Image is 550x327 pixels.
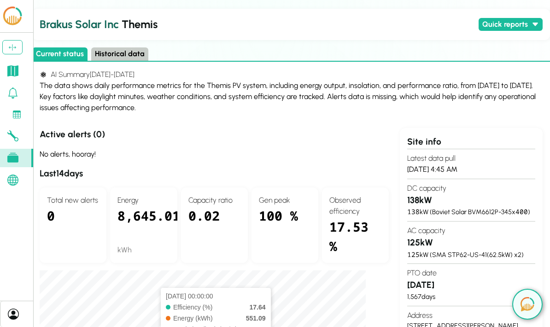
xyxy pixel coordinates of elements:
span: 400 [515,207,528,216]
div: Site info [407,135,535,149]
h3: 125 kW [407,236,535,250]
h2: Themis [40,16,475,33]
div: kWh [117,245,170,256]
div: 8,645.01 [117,206,170,245]
h3: Last 14 days [40,167,389,181]
div: kW ( Boviet Solar BVM6612P-345 x ) [407,207,535,217]
h4: AC capacity [407,225,535,236]
div: The data shows daily performance metrics for the Themis PV system, including energy output, insol... [40,80,543,113]
span: Brakus Solar Inc [40,18,119,31]
div: 100 % [259,206,311,256]
button: Quick reports [479,18,543,31]
h4: DC capacity [407,183,535,194]
h4: Latest data pull [407,153,535,164]
div: 1,567 days [407,292,535,302]
h3: Active alerts ( 0 ) [40,128,389,141]
div: kW ( SMA STP62-US-41 ( 62.5 kW) x ) [407,250,535,260]
h4: AI Summary [DATE] - [DATE] [40,69,543,80]
h4: Observed efficiency [329,195,381,217]
span: 125 [407,250,420,259]
div: No alerts, hooray! [40,149,389,160]
div: 17.53 % [329,217,381,256]
h4: Capacity ratio [188,195,240,206]
h3: [DATE] [407,279,535,292]
h3: 138 kW [407,194,535,207]
section: [DATE] 4:45 AM [407,149,535,179]
img: open chat [521,297,534,311]
h4: Energy [117,195,170,206]
button: Historical data [91,47,148,61]
h4: Address [407,310,535,321]
h4: Gen peak [259,195,311,206]
img: LCOE.ai [1,6,23,27]
h4: Total new alerts [47,195,99,206]
span: 138 [407,207,420,216]
div: 0.02 [188,206,240,256]
div: 0 [47,206,99,256]
div: Select page state [32,47,550,62]
h4: PTO date [407,268,535,279]
span: 2 [518,251,521,259]
button: Current status [32,47,88,61]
